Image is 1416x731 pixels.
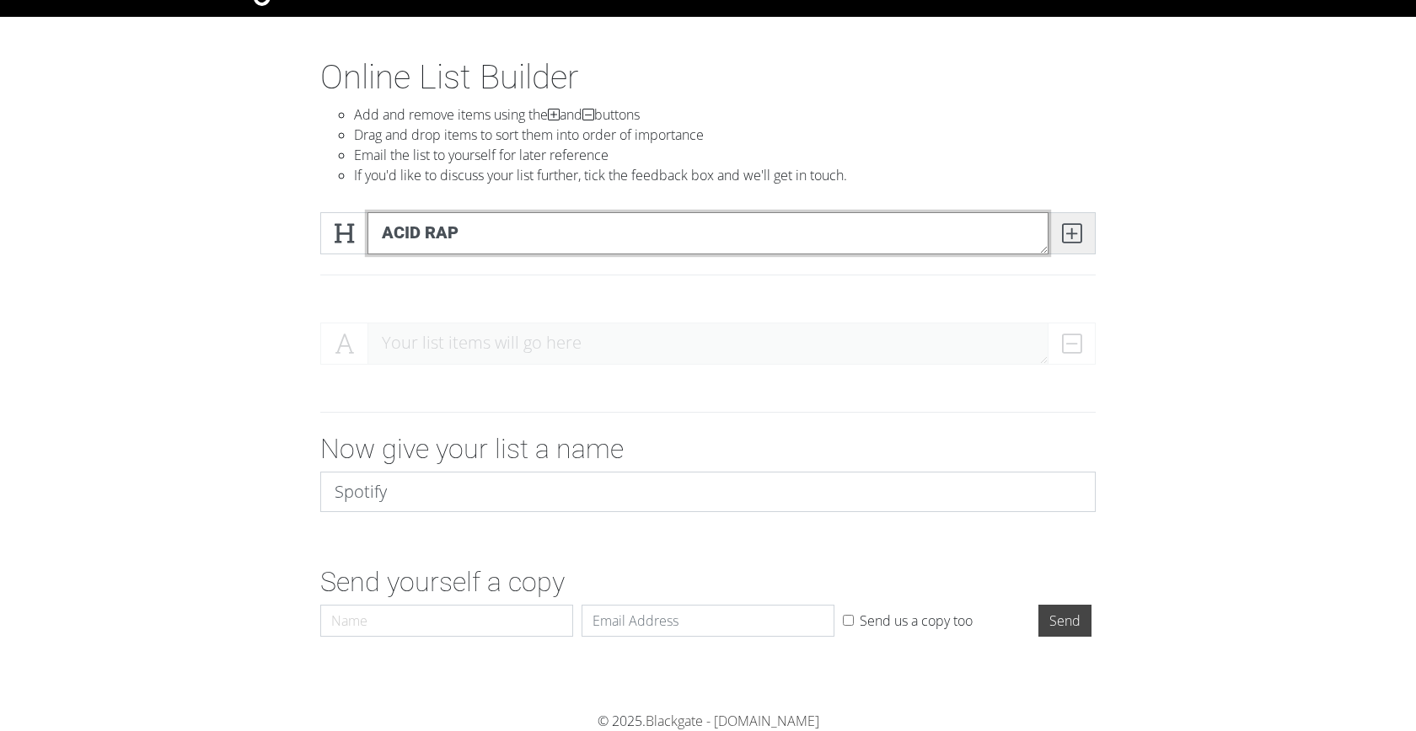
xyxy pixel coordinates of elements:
h2: Now give your list a name [320,433,1096,465]
div: © 2025. [240,711,1176,731]
label: Send us a copy too [860,611,973,631]
a: Blackgate - [DOMAIN_NAME] [646,712,819,730]
h2: Send yourself a copy [320,566,1096,598]
input: Send [1038,605,1091,637]
li: Drag and drop items to sort them into order of importance [354,125,1096,145]
li: Add and remove items using the and buttons [354,104,1096,125]
li: Email the list to yourself for later reference [354,145,1096,165]
input: Email Address [582,605,834,637]
input: Name [320,605,573,637]
li: If you'd like to discuss your list further, tick the feedback box and we'll get in touch. [354,165,1096,185]
input: My amazing list... [320,472,1096,512]
h1: Online List Builder [320,57,1096,98]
